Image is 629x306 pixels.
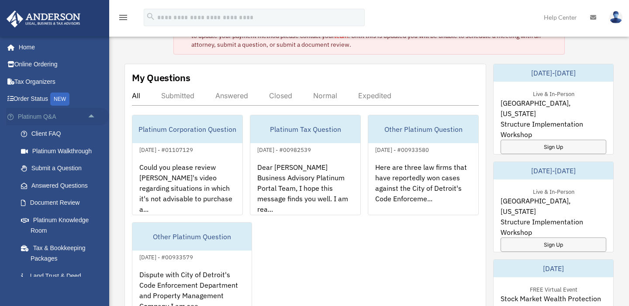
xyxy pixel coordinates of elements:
[132,115,243,215] a: Platinum Corporation Question[DATE] - #01107129Could you please review [PERSON_NAME]'s video rega...
[132,115,242,143] div: Platinum Corporation Question
[87,108,105,126] span: arrow_drop_up
[132,71,190,84] div: My Questions
[118,15,128,23] a: menu
[368,115,478,143] div: Other Platinum Question
[494,162,613,179] div: [DATE]-[DATE]
[501,217,606,237] span: Structure Implementation Workshop
[50,93,69,106] div: NEW
[250,155,360,223] div: Dear [PERSON_NAME] Business Advisory Platinum Portal Team, I hope this message finds you well. I ...
[523,284,584,293] div: FREE Virtual Event
[12,194,109,212] a: Document Review
[12,267,109,295] a: Land Trust & Deed Forum
[358,91,391,100] div: Expedited
[494,260,613,277] div: [DATE]
[368,155,478,223] div: Here are three law firms that have reportedly won cases against the City of Detroit's Code Enforc...
[132,155,242,223] div: Could you please review [PERSON_NAME]'s video regarding situations in which it's not advisable to...
[12,239,109,267] a: Tax & Bookkeeping Packages
[368,115,479,215] a: Other Platinum Question[DATE] - #00933580Here are three law firms that have reportedly won cases ...
[12,125,109,143] a: Client FAQ
[501,119,606,140] span: Structure Implementation Workshop
[526,186,581,196] div: Live & In-Person
[132,91,140,100] div: All
[161,91,194,100] div: Submitted
[12,211,109,239] a: Platinum Knowledge Room
[313,91,337,100] div: Normal
[609,11,622,24] img: User Pic
[501,98,606,119] span: [GEOGRAPHIC_DATA], [US_STATE]
[132,223,252,251] div: Other Platinum Question
[146,12,156,21] i: search
[501,196,606,217] span: [GEOGRAPHIC_DATA], [US_STATE]
[4,10,83,28] img: Anderson Advisors Platinum Portal
[250,115,360,143] div: Platinum Tax Question
[526,89,581,98] div: Live & In-Person
[12,177,109,194] a: Answered Questions
[6,90,109,108] a: Order StatusNEW
[269,91,292,100] div: Closed
[6,38,105,56] a: Home
[368,144,436,154] div: [DATE] - #00933580
[132,252,200,261] div: [DATE] - #00933579
[12,160,109,177] a: Submit a Question
[215,91,248,100] div: Answered
[132,144,200,154] div: [DATE] - #01107129
[501,140,606,154] a: Sign Up
[6,108,109,125] a: Platinum Q&Aarrow_drop_up
[494,64,613,82] div: [DATE]-[DATE]
[6,56,109,73] a: Online Ordering
[250,144,318,154] div: [DATE] - #00982539
[6,73,109,90] a: Tax Organizers
[250,115,361,215] a: Platinum Tax Question[DATE] - #00982539Dear [PERSON_NAME] Business Advisory Platinum Portal Team,...
[501,237,606,252] a: Sign Up
[12,142,109,160] a: Platinum Walkthrough
[118,12,128,23] i: menu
